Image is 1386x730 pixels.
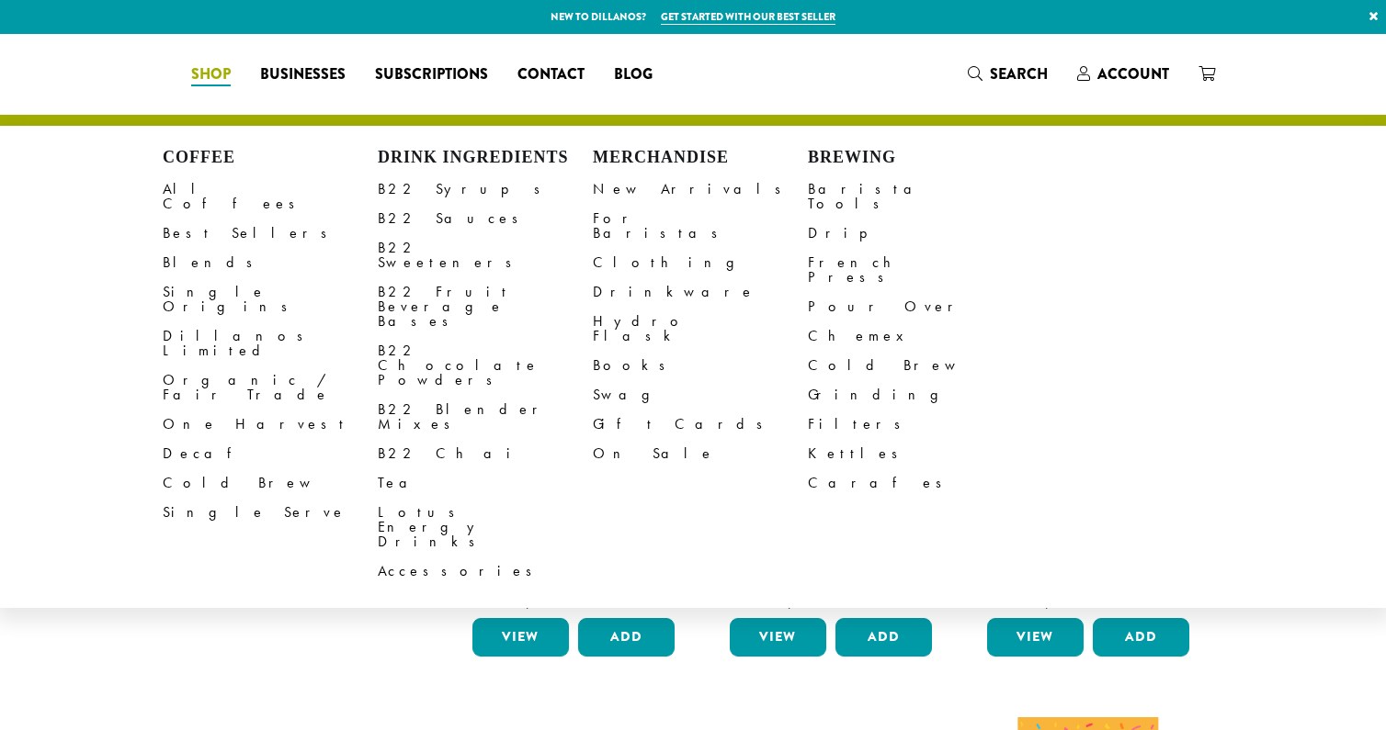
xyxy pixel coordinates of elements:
[808,439,1023,468] a: Kettles
[593,204,808,248] a: For Baristas
[578,618,675,657] button: Add
[378,204,593,233] a: B22 Sauces
[725,320,937,611] a: Bodum Electric Water Kettle $25.00
[808,468,1023,498] a: Carafes
[808,219,1023,248] a: Drip
[987,618,1084,657] a: View
[808,351,1023,380] a: Cold Brew
[808,248,1023,292] a: French Press
[378,233,593,277] a: B22 Sweeteners
[468,320,679,611] a: Bodum Electric Milk Frother $30.00
[163,468,378,498] a: Cold Brew
[260,63,346,86] span: Businesses
[378,468,593,498] a: Tea
[593,439,808,468] a: On Sale
[808,380,1023,410] a: Grinding
[378,556,593,586] a: Accessories
[163,321,378,365] a: Dillanos Limited
[163,365,378,410] a: Organic / Fair Trade
[593,174,808,204] a: New Arrivals
[808,292,1023,321] a: Pour Over
[1093,618,1189,657] button: Add
[378,277,593,336] a: B22 Fruit Beverage Bases
[163,219,378,248] a: Best Sellers
[163,410,378,439] a: One Harvest
[176,60,245,89] a: Shop
[983,320,1194,611] a: Bodum Handheld Milk Frother $10.00
[808,321,1023,351] a: Chemex
[375,63,488,86] span: Subscriptions
[378,498,593,556] a: Lotus Energy Drinks
[614,63,653,86] span: Blog
[990,63,1048,84] span: Search
[163,498,378,527] a: Single Serve
[378,439,593,468] a: B22 Chai
[593,410,808,439] a: Gift Cards
[1097,63,1169,84] span: Account
[593,307,808,351] a: Hydro Flask
[163,248,378,277] a: Blends
[163,439,378,468] a: Decaf
[661,9,835,25] a: Get started with our best seller
[593,248,808,277] a: Clothing
[378,174,593,204] a: B22 Syrups
[953,59,1062,89] a: Search
[730,618,826,657] a: View
[808,410,1023,439] a: Filters
[378,336,593,395] a: B22 Chocolate Powders
[593,380,808,410] a: Swag
[191,63,231,86] span: Shop
[163,174,378,219] a: All Coffees
[835,618,932,657] button: Add
[378,395,593,439] a: B22 Blender Mixes
[593,277,808,307] a: Drinkware
[472,618,569,657] a: View
[808,174,1023,219] a: Barista Tools
[378,148,593,168] h4: Drink Ingredients
[808,148,1023,168] h4: Brewing
[517,63,585,86] span: Contact
[163,148,378,168] h4: Coffee
[593,351,808,380] a: Books
[163,277,378,321] a: Single Origins
[593,148,808,168] h4: Merchandise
